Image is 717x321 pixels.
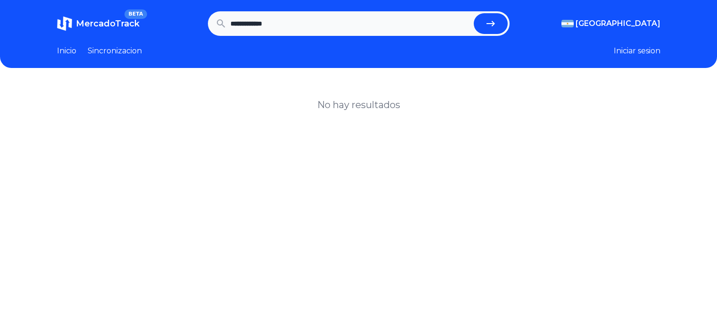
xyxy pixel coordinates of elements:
[76,18,140,29] span: MercadoTrack
[576,18,660,29] span: [GEOGRAPHIC_DATA]
[88,45,142,57] a: Sincronizacion
[57,16,72,31] img: MercadoTrack
[614,45,660,57] button: Iniciar sesion
[317,98,400,111] h1: No hay resultados
[561,20,574,27] img: Argentina
[561,18,660,29] button: [GEOGRAPHIC_DATA]
[57,16,140,31] a: MercadoTrackBETA
[57,45,76,57] a: Inicio
[124,9,147,19] span: BETA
